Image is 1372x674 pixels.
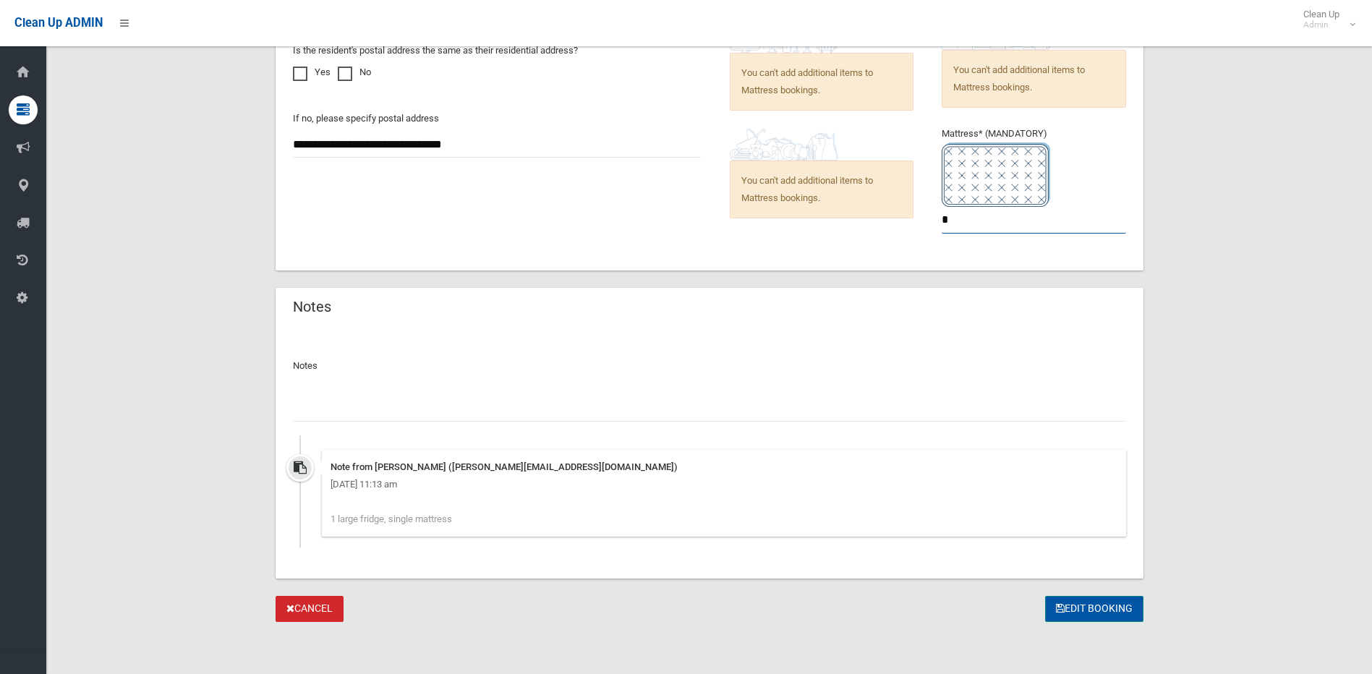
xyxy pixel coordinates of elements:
label: Yes [293,64,331,81]
img: b13cc3517677393f34c0a387616ef184.png [730,128,838,161]
div: Note from [PERSON_NAME] ([PERSON_NAME][EMAIL_ADDRESS][DOMAIN_NAME]) [331,458,1117,476]
a: Cancel [276,596,344,623]
span: You can't add additional items to Mattress bookings. [730,161,914,218]
span: Mattress* (MANDATORY) [942,128,1126,207]
small: Admin [1303,20,1339,30]
label: No [338,64,371,81]
label: If no, please specify postal address [293,110,439,127]
span: Clean Up [1296,9,1354,30]
div: [DATE] 11:13 am [331,476,1117,493]
span: Clean Up ADMIN [14,16,103,30]
label: Is the resident's postal address the same as their residential address? [293,42,578,59]
img: e7408bece873d2c1783593a074e5cb2f.png [942,142,1050,207]
p: Notes [293,357,1126,375]
span: You can't add additional items to Mattress bookings. [942,50,1126,108]
header: Notes [276,293,349,321]
span: You can't add additional items to Mattress bookings. [730,53,914,111]
span: 1 large fridge, single mattress [331,513,452,524]
button: Edit Booking [1045,596,1143,623]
